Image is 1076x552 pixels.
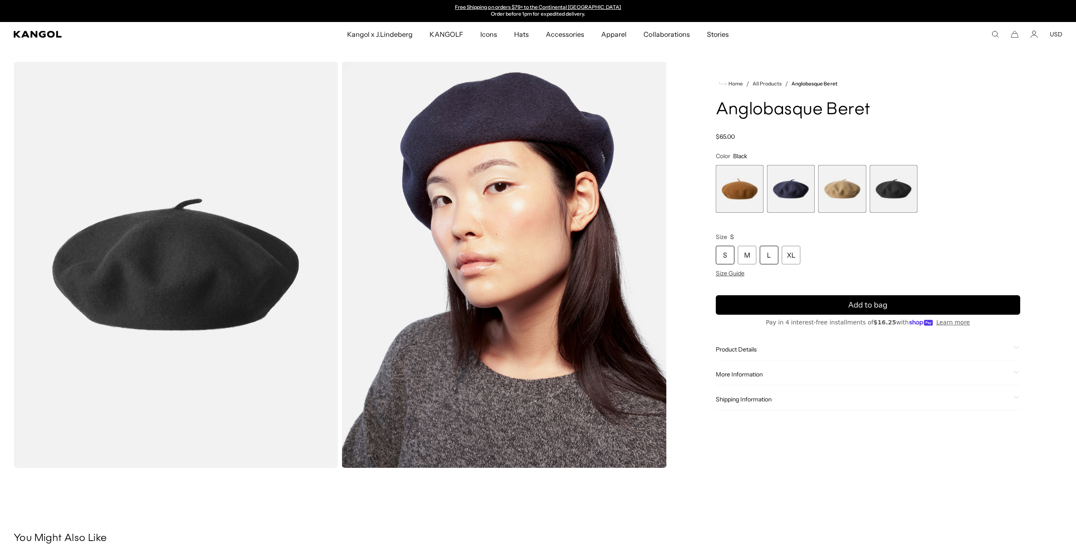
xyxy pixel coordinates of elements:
[707,22,729,47] span: Stories
[991,30,999,38] summary: Search here
[818,165,866,213] label: Camel
[716,165,764,213] div: 1 of 4
[727,81,743,87] span: Home
[601,22,627,47] span: Apparel
[14,62,667,468] product-gallery: Gallery Viewer
[514,22,529,47] span: Hats
[593,22,635,47] a: Apparel
[421,22,471,47] a: KANGOLF
[767,165,815,213] label: Dark Blue
[716,233,727,241] span: Size
[716,133,735,140] span: $65.00
[347,22,413,47] span: Kangol x J.Lindeberg
[782,79,788,89] li: /
[716,165,764,213] label: Rustic Caramel
[738,246,756,264] div: M
[1011,30,1019,38] button: Cart
[767,165,815,213] div: 2 of 4
[716,395,1010,403] span: Shipping Information
[870,165,917,213] label: Black
[537,22,593,47] a: Accessories
[716,101,1020,119] h1: Anglobasque Beret
[716,269,745,277] span: Size Guide
[716,246,734,264] div: S
[451,4,625,18] div: Announcement
[546,22,584,47] span: Accessories
[716,346,1010,353] span: Product Details
[730,233,734,241] span: S
[14,31,230,38] a: Kangol
[870,165,917,213] div: 4 of 4
[719,80,743,88] a: Home
[716,79,1020,89] nav: breadcrumbs
[635,22,698,47] a: Collaborations
[753,81,782,87] a: All Products
[760,246,778,264] div: L
[733,152,747,160] span: Black
[716,371,1010,378] span: More Information
[339,22,422,47] a: Kangol x J.Lindeberg
[506,22,537,47] a: Hats
[455,4,621,10] a: Free Shipping on orders $79+ to the Continental [GEOGRAPHIC_DATA]
[791,81,837,87] a: Anglobasque Beret
[716,295,1020,315] button: Add to bag
[716,152,730,160] span: Color
[782,246,800,264] div: XL
[743,79,749,89] li: /
[818,165,866,213] div: 3 of 4
[1050,30,1062,38] button: USD
[451,4,625,18] div: 2 of 2
[430,22,463,47] span: KANGOLF
[480,22,497,47] span: Icons
[451,4,625,18] slideshow-component: Announcement bar
[698,22,737,47] a: Stories
[848,299,887,311] span: Add to bag
[14,62,338,468] img: color-black
[1030,30,1038,38] a: Account
[455,11,621,18] p: Order before 1pm for expedited delivery.
[643,22,690,47] span: Collaborations
[342,62,666,468] img: dark-blue
[14,532,1062,545] h3: You Might Also Like
[472,22,506,47] a: Icons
